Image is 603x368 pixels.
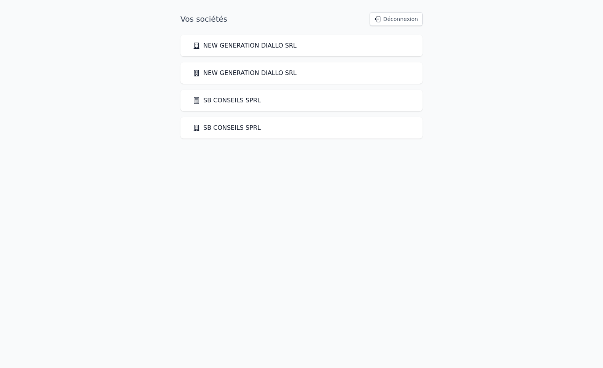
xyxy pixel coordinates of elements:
[180,14,227,24] h1: Vos sociétés
[193,123,261,132] a: SB CONSEILS SPRL
[193,96,261,105] a: SB CONSEILS SPRL
[193,41,297,50] a: NEW GENERATION DIALLO SRL
[370,12,423,26] button: Déconnexion
[193,69,297,78] a: NEW GENERATION DIALLO SRL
